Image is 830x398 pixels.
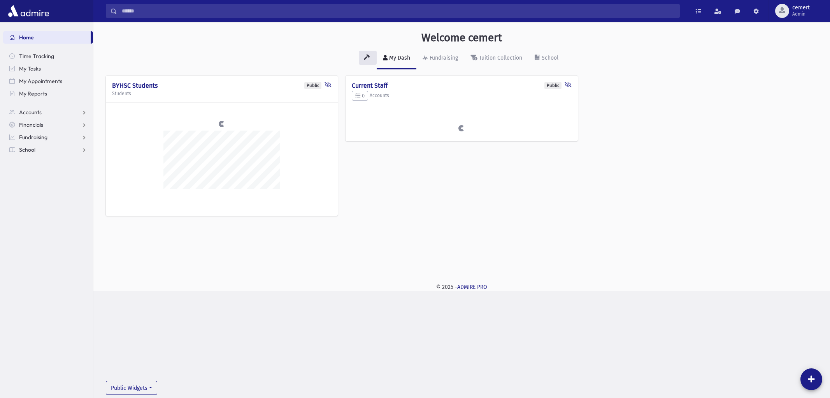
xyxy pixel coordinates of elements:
div: My Dash [388,55,410,61]
a: My Dash [377,48,416,69]
div: Public [304,82,321,89]
span: 0 [355,93,365,99]
a: School [528,48,565,69]
span: My Tasks [19,65,41,72]
a: Fundraising [416,48,464,69]
a: Tuition Collection [464,48,528,69]
a: Financials [3,119,93,131]
a: Time Tracking [3,50,93,62]
span: Fundraising [19,134,47,141]
span: Time Tracking [19,53,54,60]
div: © 2025 - [106,283,818,291]
div: Tuition Collection [477,55,522,61]
a: Fundraising [3,131,93,143]
span: Home [19,34,34,41]
span: Admin [792,11,810,17]
h5: Accounts [352,91,571,101]
input: Search [117,4,679,18]
h4: Current Staff [352,82,571,89]
a: My Appointments [3,75,93,87]
span: Financials [19,121,43,128]
div: School [540,55,558,61]
a: ADMIRE PRO [457,284,487,290]
img: AdmirePro [6,3,51,19]
button: Public Widgets [106,381,157,395]
span: My Appointments [19,78,62,85]
h3: Welcome cemert [421,31,502,44]
a: Home [3,31,91,44]
span: Accounts [19,109,42,116]
span: School [19,146,35,153]
a: My Tasks [3,62,93,75]
h5: Students [112,91,332,96]
button: 0 [352,91,368,101]
a: Accounts [3,106,93,119]
a: My Reports [3,87,93,100]
h4: BYHSC Students [112,82,332,89]
span: cemert [792,5,810,11]
span: My Reports [19,90,47,97]
div: Public [544,82,562,89]
a: School [3,143,93,156]
div: Fundraising [428,55,458,61]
